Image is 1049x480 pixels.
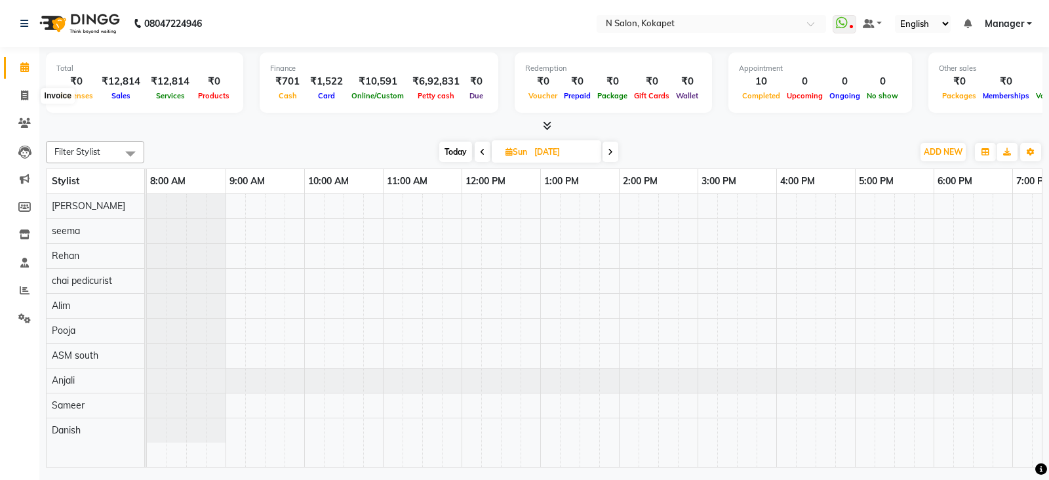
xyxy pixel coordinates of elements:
[980,91,1033,100] span: Memberships
[631,74,673,89] div: ₹0
[939,74,980,89] div: ₹0
[52,250,79,262] span: Rehan
[934,172,976,191] a: 6:00 PM
[826,74,863,89] div: 0
[414,91,458,100] span: Petty cash
[673,91,702,100] span: Wallet
[561,74,594,89] div: ₹0
[54,146,100,157] span: Filter Stylist
[52,374,75,386] span: Anjali
[305,74,348,89] div: ₹1,522
[195,74,233,89] div: ₹0
[52,300,70,311] span: Alim
[108,91,134,100] span: Sales
[739,74,783,89] div: 10
[348,91,407,100] span: Online/Custom
[777,172,818,191] a: 4:00 PM
[525,91,561,100] span: Voucher
[270,63,488,74] div: Finance
[52,399,85,411] span: Sameer
[620,172,661,191] a: 2:00 PM
[863,91,901,100] span: No show
[462,172,509,191] a: 12:00 PM
[673,74,702,89] div: ₹0
[502,147,530,157] span: Sun
[56,63,233,74] div: Total
[52,424,81,436] span: Danish
[144,5,202,42] b: 08047224946
[856,172,897,191] a: 5:00 PM
[739,63,901,74] div: Appointment
[52,200,125,212] span: [PERSON_NAME]
[52,350,98,361] span: ASM south
[698,172,740,191] a: 3:00 PM
[525,74,561,89] div: ₹0
[315,91,338,100] span: Card
[275,91,300,100] span: Cash
[56,74,96,89] div: ₹0
[541,172,582,191] a: 1:00 PM
[826,91,863,100] span: Ongoing
[561,91,594,100] span: Prepaid
[41,89,75,104] div: Invoice
[924,147,962,157] span: ADD NEW
[384,172,431,191] a: 11:00 AM
[439,142,472,162] span: Today
[33,5,123,42] img: logo
[594,74,631,89] div: ₹0
[96,74,146,89] div: ₹12,814
[530,142,596,162] input: 2025-08-10
[270,74,305,89] div: ₹701
[52,175,79,187] span: Stylist
[863,74,901,89] div: 0
[348,74,407,89] div: ₹10,591
[195,91,233,100] span: Products
[920,143,966,161] button: ADD NEW
[594,91,631,100] span: Package
[525,63,702,74] div: Redemption
[466,91,486,100] span: Due
[783,74,826,89] div: 0
[985,17,1024,31] span: Manager
[153,91,188,100] span: Services
[52,325,75,336] span: Pooja
[52,275,112,287] span: chai pedicurist
[465,74,488,89] div: ₹0
[739,91,783,100] span: Completed
[52,225,80,237] span: seema
[305,172,352,191] a: 10:00 AM
[146,74,195,89] div: ₹12,814
[631,91,673,100] span: Gift Cards
[980,74,1033,89] div: ₹0
[783,91,826,100] span: Upcoming
[939,91,980,100] span: Packages
[226,172,268,191] a: 9:00 AM
[407,74,465,89] div: ₹6,92,831
[147,172,189,191] a: 8:00 AM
